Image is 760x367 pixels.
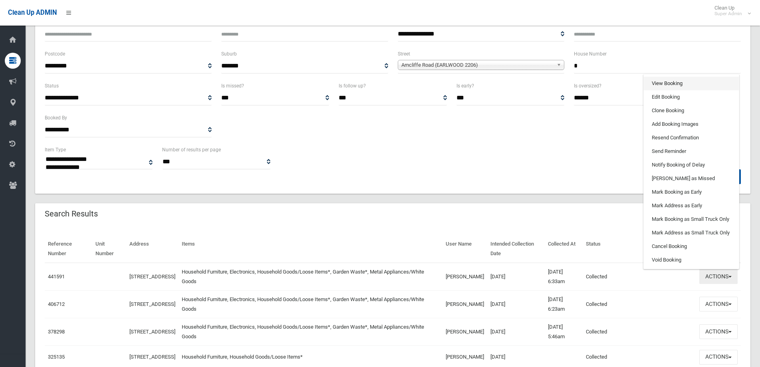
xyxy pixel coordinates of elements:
[129,274,175,280] a: [STREET_ADDRESS]
[45,50,65,58] label: Postcode
[48,329,65,335] a: 378298
[45,145,66,154] label: Item Type
[644,226,739,240] a: Mark Address as Small Truck Only
[644,90,739,104] a: Edit Booking
[48,301,65,307] a: 406712
[699,324,738,339] button: Actions
[583,263,696,291] td: Collected
[710,5,750,17] span: Clean Up
[443,318,487,345] td: [PERSON_NAME]
[487,290,545,318] td: [DATE]
[644,117,739,131] a: Add Booking Images
[179,235,443,263] th: Items
[179,290,443,318] td: Household Furniture, Electronics, Household Goods/Loose Items*, Garden Waste*, Metal Appliances/W...
[545,235,583,263] th: Collected At
[443,263,487,291] td: [PERSON_NAME]
[644,145,739,158] a: Send Reminder
[644,158,739,172] a: Notify Booking of Delay
[48,354,65,360] a: 325135
[644,199,739,212] a: Mark Address as Early
[487,235,545,263] th: Intended Collection Date
[545,290,583,318] td: [DATE] 6:23am
[8,9,57,16] span: Clean Up ADMIN
[45,81,59,90] label: Status
[644,185,739,199] a: Mark Booking as Early
[699,269,738,284] button: Actions
[179,318,443,345] td: Household Furniture, Electronics, Household Goods/Loose Items*, Garden Waste*, Metal Appliances/W...
[545,263,583,291] td: [DATE] 6:33am
[129,301,175,307] a: [STREET_ADDRESS]
[126,235,179,263] th: Address
[545,318,583,345] td: [DATE] 5:46am
[45,235,92,263] th: Reference Number
[179,263,443,291] td: Household Furniture, Electronics, Household Goods/Loose Items*, Garden Waste*, Metal Appliances/W...
[574,81,601,90] label: Is oversized?
[583,235,696,263] th: Status
[644,131,739,145] a: Resend Confirmation
[45,113,67,122] label: Booked By
[574,50,607,58] label: House Number
[35,206,107,222] header: Search Results
[644,212,739,226] a: Mark Booking as Small Truck Only
[644,104,739,117] a: Clone Booking
[487,263,545,291] td: [DATE]
[583,290,696,318] td: Collected
[644,172,739,185] a: [PERSON_NAME] as Missed
[714,11,742,17] small: Super Admin
[48,274,65,280] a: 441591
[129,329,175,335] a: [STREET_ADDRESS]
[221,81,244,90] label: Is missed?
[443,235,487,263] th: User Name
[583,318,696,345] td: Collected
[401,60,554,70] span: Arncliffe Road (EARLWOOD 2206)
[644,253,739,267] a: Void Booking
[699,297,738,311] button: Actions
[644,77,739,90] a: View Booking
[398,50,410,58] label: Street
[644,240,739,253] a: Cancel Booking
[339,81,366,90] label: Is follow up?
[129,354,175,360] a: [STREET_ADDRESS]
[456,81,474,90] label: Is early?
[221,50,237,58] label: Suburb
[92,235,126,263] th: Unit Number
[443,290,487,318] td: [PERSON_NAME]
[487,318,545,345] td: [DATE]
[699,350,738,365] button: Actions
[162,145,221,154] label: Number of results per page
